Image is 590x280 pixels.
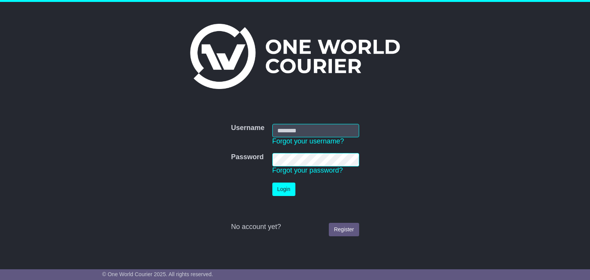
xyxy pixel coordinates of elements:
[272,166,343,174] a: Forgot your password?
[231,153,264,161] label: Password
[272,137,344,145] a: Forgot your username?
[190,24,400,89] img: One World
[329,223,359,236] a: Register
[102,271,213,277] span: © One World Courier 2025. All rights reserved.
[272,183,295,196] button: Login
[231,223,359,231] div: No account yet?
[231,124,264,132] label: Username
